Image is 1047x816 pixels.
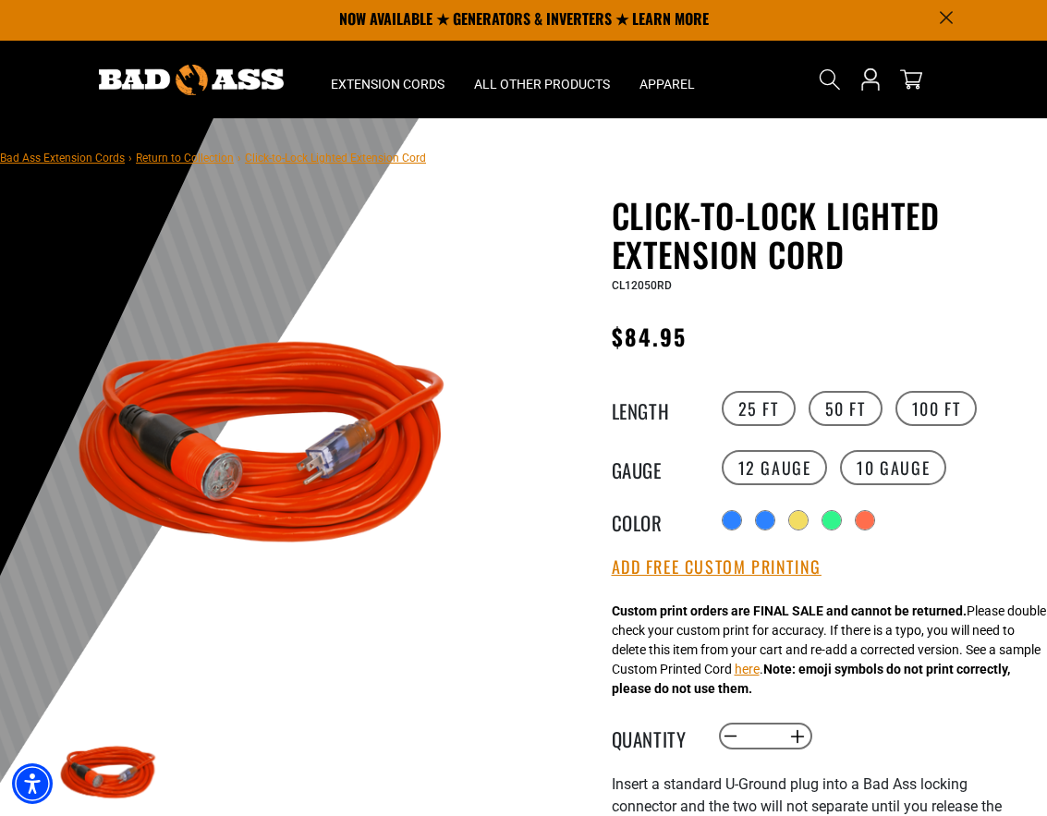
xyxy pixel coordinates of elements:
[55,243,469,658] img: red
[612,320,687,353] span: $84.95
[612,396,704,420] legend: Length
[612,725,704,749] label: Quantity
[12,763,53,804] div: Accessibility Menu
[639,76,695,92] span: Apparel
[459,41,625,118] summary: All Other Products
[612,508,704,532] legend: Color
[316,41,459,118] summary: Extension Cords
[612,603,967,618] strong: Custom print orders are FINAL SALE and cannot be returned.
[612,279,672,292] span: CL12050RD
[612,602,1046,699] div: Please double check your custom print for accuracy. If there is a typo, you will need to delete t...
[128,152,132,164] span: ›
[245,152,426,164] span: Click-to-Lock Lighted Extension Cord
[474,76,610,92] span: All Other Products
[612,196,1034,274] h1: Click-to-Lock Lighted Extension Cord
[625,41,710,118] summary: Apparel
[331,76,444,92] span: Extension Cords
[136,152,234,164] a: Return to Collection
[612,456,704,480] legend: Gauge
[809,391,883,426] label: 50 FT
[735,660,760,679] button: here
[815,65,845,94] summary: Search
[237,152,241,164] span: ›
[99,65,284,95] img: Bad Ass Extension Cords
[612,662,1010,696] strong: Note: emoji symbols do not print correctly, please do not use them.
[612,557,822,578] button: Add Free Custom Printing
[896,68,926,91] a: cart
[722,391,796,426] label: 25 FT
[856,41,885,118] a: Open this option
[722,450,828,485] label: 12 Gauge
[840,450,946,485] label: 10 Gauge
[895,391,978,426] label: 100 FT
